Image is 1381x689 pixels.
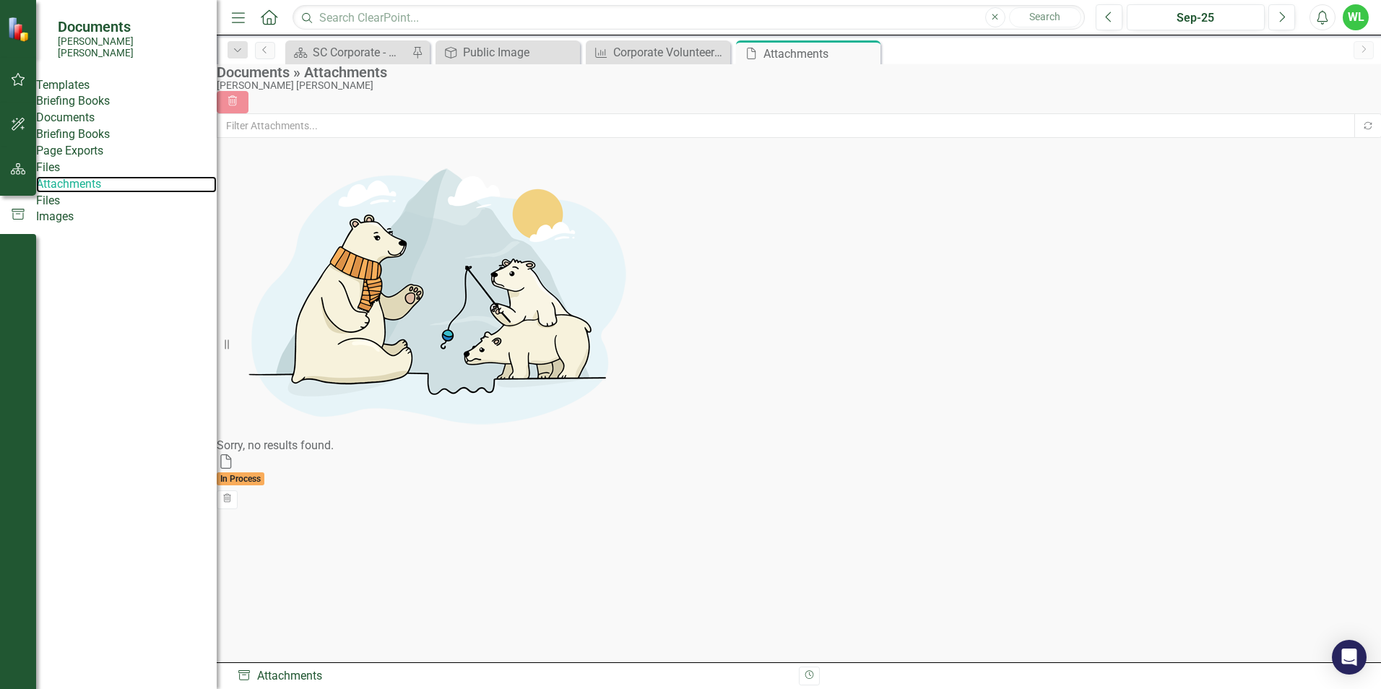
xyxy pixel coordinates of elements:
a: Attachments [36,176,217,193]
div: Corporate Volunteerism Rate [613,43,727,61]
div: Sep-25 [1132,9,1260,27]
div: Documents » Attachments [217,64,1374,80]
div: Attachments [237,668,788,685]
div: Public Image [463,43,576,61]
span: Search [1029,11,1060,22]
div: Sorry, no results found. [217,438,1381,454]
a: Briefing Books [36,93,217,110]
div: Files [36,160,217,176]
a: Public Image [439,43,576,61]
span: In Process [217,472,264,485]
input: Search ClearPoint... [293,5,1085,30]
a: Briefing Books [36,126,217,143]
button: Search [1009,7,1081,27]
span: Documents [58,18,202,35]
div: Templates [36,77,217,94]
a: SC Corporate - Welcome to ClearPoint [289,43,408,61]
a: Files [36,193,217,209]
div: SC Corporate - Welcome to ClearPoint [313,43,408,61]
input: Filter Attachments... [217,113,1356,138]
small: [PERSON_NAME] [PERSON_NAME] [58,35,202,59]
a: Page Exports [36,143,217,160]
a: Images [36,209,217,225]
a: Corporate Volunteerism Rate [589,43,727,61]
div: Open Intercom Messenger [1332,640,1367,675]
div: Attachments [763,45,877,63]
div: Documents [36,110,217,126]
button: WL [1343,4,1369,30]
div: [PERSON_NAME] [PERSON_NAME] [217,80,1374,91]
button: Sep-25 [1127,4,1265,30]
img: No results found [217,149,650,438]
img: ClearPoint Strategy [7,16,33,41]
